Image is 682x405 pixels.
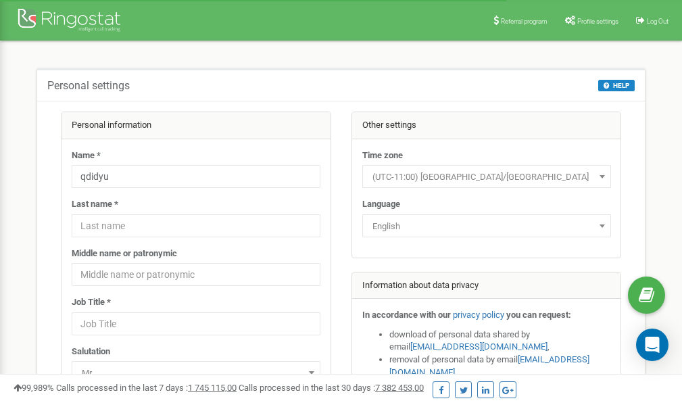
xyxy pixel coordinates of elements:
strong: you can request: [506,310,571,320]
input: Last name [72,214,320,237]
span: (UTC-11:00) Pacific/Midway [367,168,606,187]
a: privacy policy [453,310,504,320]
a: [EMAIL_ADDRESS][DOMAIN_NAME] [410,341,547,352]
label: Name * [72,149,101,162]
div: Information about data privacy [352,272,621,300]
input: Name [72,165,320,188]
span: Log Out [647,18,668,25]
span: English [362,214,611,237]
span: Calls processed in the last 30 days : [239,383,424,393]
span: Referral program [501,18,547,25]
label: Time zone [362,149,403,162]
div: Other settings [352,112,621,139]
u: 7 382 453,00 [375,383,424,393]
span: Calls processed in the last 7 days : [56,383,237,393]
div: Open Intercom Messenger [636,329,668,361]
u: 1 745 115,00 [188,383,237,393]
span: Profile settings [577,18,618,25]
input: Job Title [72,312,320,335]
label: Job Title * [72,296,111,309]
span: Mr. [72,361,320,384]
span: (UTC-11:00) Pacific/Midway [362,165,611,188]
li: removal of personal data by email , [389,354,611,379]
span: English [367,217,606,236]
button: HELP [598,80,635,91]
li: download of personal data shared by email , [389,329,611,354]
label: Middle name or patronymic [72,247,177,260]
strong: In accordance with our [362,310,451,320]
h5: Personal settings [47,80,130,92]
input: Middle name or patronymic [72,263,320,286]
div: Personal information [62,112,331,139]
label: Language [362,198,400,211]
span: 99,989% [14,383,54,393]
span: Mr. [76,364,316,383]
label: Last name * [72,198,118,211]
label: Salutation [72,346,110,358]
